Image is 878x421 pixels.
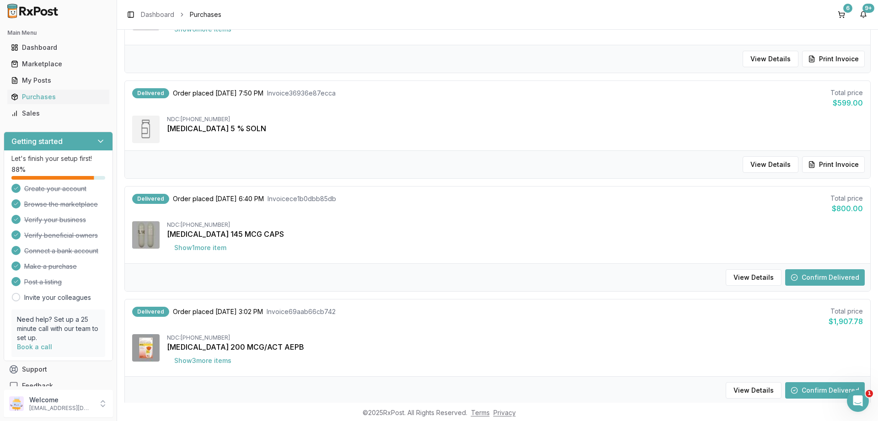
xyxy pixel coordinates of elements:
[132,221,160,249] img: Linzess 145 MCG CAPS
[190,10,221,19] span: Purchases
[141,10,174,19] a: Dashboard
[4,57,113,71] button: Marketplace
[4,378,113,394] button: Feedback
[802,156,865,173] button: Print Invoice
[132,88,169,98] div: Delivered
[11,109,106,118] div: Sales
[830,203,863,214] div: $800.00
[802,51,865,67] button: Print Invoice
[830,194,863,203] div: Total price
[267,89,336,98] span: Invoice 36936e87ecca
[743,51,798,67] button: View Details
[4,106,113,121] button: Sales
[785,382,865,399] button: Confirm Delivered
[141,10,221,19] nav: breadcrumb
[167,334,863,341] div: NDC: [PHONE_NUMBER]
[4,73,113,88] button: My Posts
[132,116,160,143] img: Xiidra 5 % SOLN
[167,221,863,229] div: NDC: [PHONE_NUMBER]
[11,154,105,163] p: Let's finish your setup first!
[11,59,106,69] div: Marketplace
[7,105,109,122] a: Sales
[173,307,263,316] span: Order placed [DATE] 3:02 PM
[834,7,849,22] button: 6
[830,88,863,97] div: Total price
[29,405,93,412] p: [EMAIL_ADDRESS][DOMAIN_NAME]
[167,229,863,240] div: [MEDICAL_DATA] 145 MCG CAPS
[24,277,62,287] span: Post a listing
[167,352,239,369] button: Show3more items
[856,7,871,22] button: 9+
[267,307,336,316] span: Invoice 69aab66cb742
[7,89,109,105] a: Purchases
[167,116,863,123] div: NDC: [PHONE_NUMBER]
[862,4,874,13] div: 9+
[167,240,234,256] button: Show1more item
[843,4,852,13] div: 6
[11,76,106,85] div: My Posts
[11,136,63,147] h3: Getting started
[726,382,782,399] button: View Details
[743,156,798,173] button: View Details
[866,390,873,397] span: 1
[24,215,86,224] span: Verify your business
[11,165,26,174] span: 88 %
[847,390,869,412] iframe: Intercom live chat
[268,194,336,203] span: Invoice ce1b0dbb85db
[173,89,263,98] span: Order placed [DATE] 7:50 PM
[4,361,113,378] button: Support
[24,262,77,271] span: Make a purchase
[471,409,490,416] a: Terms
[7,29,109,37] h2: Main Menu
[24,293,91,302] a: Invite your colleagues
[493,409,516,416] a: Privacy
[4,4,62,18] img: RxPost Logo
[829,316,863,327] div: $1,907.78
[17,343,52,351] a: Book a call
[4,90,113,104] button: Purchases
[29,395,93,405] p: Welcome
[4,40,113,55] button: Dashboard
[17,315,100,342] p: Need help? Set up a 25 minute call with our team to set up.
[167,123,863,134] div: [MEDICAL_DATA] 5 % SOLN
[11,92,106,101] div: Purchases
[9,396,24,411] img: User avatar
[24,231,98,240] span: Verify beneficial owners
[7,72,109,89] a: My Posts
[24,246,98,256] span: Connect a bank account
[167,341,863,352] div: [MEDICAL_DATA] 200 MCG/ACT AEPB
[785,269,865,286] button: Confirm Delivered
[22,381,53,390] span: Feedback
[132,194,169,204] div: Delivered
[24,200,98,209] span: Browse the marketplace
[830,97,863,108] div: $599.00
[132,307,169,317] div: Delivered
[132,334,160,362] img: Arnuity Ellipta 200 MCG/ACT AEPB
[7,39,109,56] a: Dashboard
[24,184,86,193] span: Create your account
[829,307,863,316] div: Total price
[173,194,264,203] span: Order placed [DATE] 6:40 PM
[11,43,106,52] div: Dashboard
[726,269,782,286] button: View Details
[7,56,109,72] a: Marketplace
